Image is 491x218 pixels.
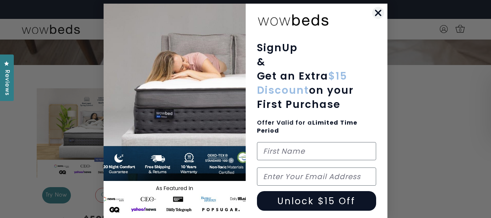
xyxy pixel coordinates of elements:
img: wowbeds-logo-2 [257,9,330,30]
input: Enter Your Email Address [257,167,377,186]
img: 654b37c0-041b-4dc1-9035-2cedd1fa2a67.jpeg [104,4,246,218]
span: Reviews [2,70,11,96]
button: Close dialog [372,7,385,19]
button: Unlock $15 Off [257,191,377,211]
span: Get an Extra on your First Purchase [257,69,354,112]
span: Limited Time Period [257,118,358,135]
span: SignUp [257,41,298,55]
span: $15 Discount [257,69,347,97]
input: First Name [257,142,377,160]
span: & [257,55,266,69]
span: Offer Valid for a [257,118,358,135]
